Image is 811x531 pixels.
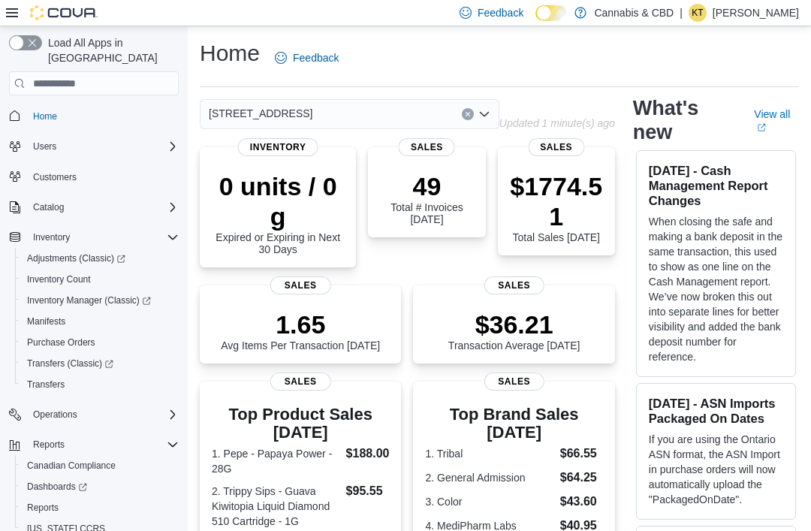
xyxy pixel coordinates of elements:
p: If you are using the Ontario ASN format, the ASN Import in purchase orders will now automatically... [649,432,783,507]
div: Expired or Expiring in Next 30 Days [212,171,344,255]
dd: $188.00 [346,445,390,463]
a: Customers [27,168,83,186]
p: When closing the safe and making a bank deposit in the same transaction, this used to show as one... [649,214,783,364]
input: Dark Mode [535,5,567,21]
button: Operations [27,406,83,424]
a: Home [27,107,63,125]
span: Reports [27,436,179,454]
dt: 2. General Admission [425,470,553,485]
span: Dark Mode [535,21,536,22]
img: Cova [30,5,98,20]
p: 0 units / 0 g [212,171,344,231]
button: Users [27,137,62,155]
h3: Top Product Sales [DATE] [212,406,389,442]
p: | [680,4,683,22]
span: Sales [270,276,331,294]
a: Adjustments (Classic) [15,248,185,269]
span: Transfers (Classic) [27,358,113,370]
span: Inventory Count [27,273,91,285]
span: Reports [27,502,59,514]
button: Reports [3,434,185,455]
span: Inventory Manager (Classic) [21,291,179,309]
span: Canadian Compliance [21,457,179,475]
button: Reports [15,497,185,518]
span: Catalog [27,198,179,216]
a: Inventory Manager (Classic) [21,291,157,309]
button: Manifests [15,311,185,332]
h2: What's new [633,96,736,144]
a: Inventory Manager (Classic) [15,290,185,311]
a: Transfers (Classic) [21,355,119,373]
p: $1774.51 [510,171,603,231]
span: Users [27,137,179,155]
dt: 3. Color [425,494,553,509]
dd: $95.55 [346,482,390,500]
div: Kelly Tynkkynen [689,4,707,22]
span: Adjustments (Classic) [21,249,179,267]
svg: External link [757,123,766,132]
div: Avg Items Per Transaction [DATE] [221,309,380,351]
button: Catalog [3,197,185,218]
span: Load All Apps in [GEOGRAPHIC_DATA] [42,35,179,65]
span: Reports [33,439,65,451]
a: Transfers [21,376,71,394]
button: Canadian Compliance [15,455,185,476]
span: Home [33,110,57,122]
span: [STREET_ADDRESS] [209,104,312,122]
button: Users [3,136,185,157]
span: Dashboards [21,478,179,496]
button: Catalog [27,198,70,216]
span: Catalog [33,201,64,213]
span: Sales [399,138,455,156]
button: Reports [27,436,71,454]
h3: [DATE] - ASN Imports Packaged On Dates [649,396,783,426]
div: Total Sales [DATE] [510,171,603,243]
span: Feedback [293,50,339,65]
span: Inventory Count [21,270,179,288]
span: Manifests [27,315,65,327]
span: Sales [270,373,331,391]
div: Total # Invoices [DATE] [380,171,473,225]
a: Purchase Orders [21,333,101,351]
button: Inventory [3,227,185,248]
button: Inventory Count [15,269,185,290]
dt: 2. Trippy Sips - Guava Kiwitopia Liquid Diamond 510 Cartridge - 1G [212,484,340,529]
a: Dashboards [21,478,93,496]
a: Dashboards [15,476,185,497]
span: Dashboards [27,481,87,493]
dt: 1. Tribal [425,446,553,461]
span: Customers [33,171,77,183]
button: Inventory [27,228,76,246]
a: Canadian Compliance [21,457,122,475]
span: Home [27,106,179,125]
button: Transfers [15,374,185,395]
span: Purchase Orders [27,336,95,348]
button: Operations [3,404,185,425]
a: Adjustments (Classic) [21,249,131,267]
span: Inventory [27,228,179,246]
button: Home [3,104,185,126]
p: [PERSON_NAME] [713,4,799,22]
button: Clear input [462,108,474,120]
button: Customers [3,166,185,188]
span: Sales [484,276,544,294]
dt: 1. Pepe - Papaya Power - 28G [212,446,340,476]
span: Canadian Compliance [27,460,116,472]
span: Inventory Manager (Classic) [27,294,151,306]
a: Manifests [21,312,71,330]
span: Sales [484,373,544,391]
p: 49 [380,171,473,201]
h1: Home [200,38,260,68]
span: Operations [33,409,77,421]
dd: $43.60 [560,493,603,511]
dd: $64.25 [560,469,603,487]
a: View allExternal link [754,108,799,132]
span: Feedback [478,5,523,20]
p: $36.21 [448,309,580,339]
h3: Top Brand Sales [DATE] [425,406,602,442]
span: Users [33,140,56,152]
span: Sales [528,138,584,156]
span: Purchase Orders [21,333,179,351]
a: Feedback [269,43,345,73]
div: Transaction Average [DATE] [448,309,580,351]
